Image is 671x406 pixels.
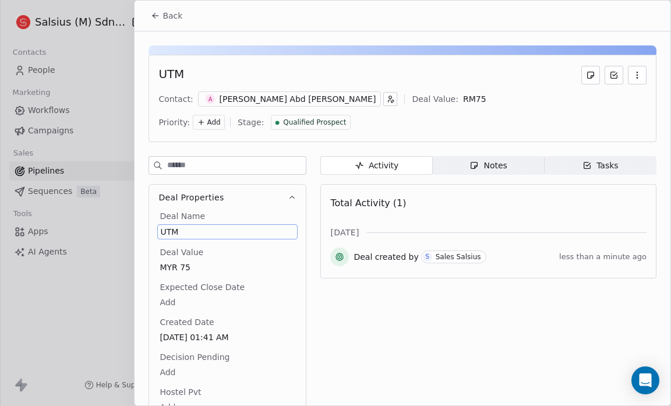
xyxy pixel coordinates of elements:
span: UTM [160,226,295,238]
span: Deal Value [157,246,206,258]
span: Stage: [238,116,264,128]
div: UTM [158,66,184,84]
div: S [425,252,429,262]
span: Deal created by [354,251,418,263]
span: Add [160,296,295,308]
span: Add [207,118,220,128]
span: [DATE] 01:41 AM [160,331,295,343]
span: [DATE] [330,227,359,238]
span: Expected Close Date [157,281,247,293]
span: less than a minute ago [559,252,647,262]
span: Total Activity (1) [330,197,406,209]
span: Back [163,10,182,22]
span: Priority: [158,116,190,128]
div: Contact: [158,93,193,105]
div: Deal Value: [412,93,458,105]
div: Notes [469,160,507,172]
span: Created Date [157,316,216,328]
span: Hostel Pvt [157,386,203,398]
div: Open Intercom Messenger [631,366,659,394]
div: [PERSON_NAME] Abd [PERSON_NAME] [220,93,376,105]
span: Decision Pending [157,351,232,363]
button: Deal Properties [149,185,306,210]
span: Deal Name [157,210,207,222]
span: Qualified Prospect [284,118,347,128]
div: Tasks [582,160,619,172]
button: Back [144,5,189,26]
span: RM 75 [463,94,486,104]
span: Deal Properties [158,192,224,203]
span: A [205,94,215,104]
span: MYR 75 [160,262,295,273]
span: Add [160,366,295,378]
div: Sales Salsius [436,253,481,261]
